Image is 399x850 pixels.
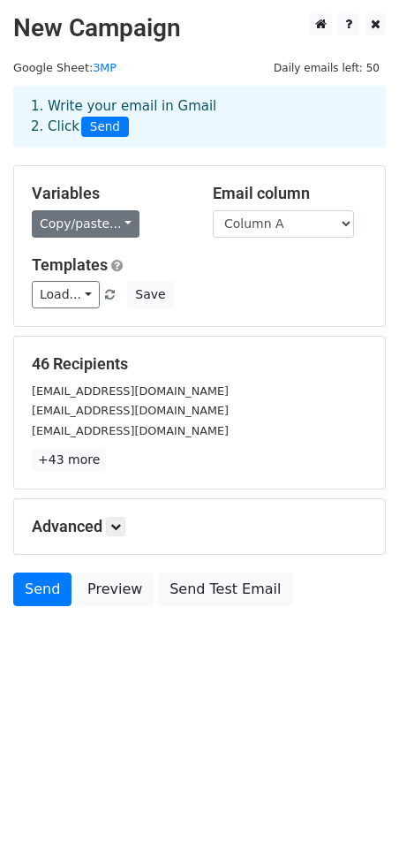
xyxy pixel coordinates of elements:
[32,281,100,308] a: Load...
[32,384,229,398] small: [EMAIL_ADDRESS][DOMAIN_NAME]
[127,281,173,308] button: Save
[81,117,129,138] span: Send
[32,404,229,417] small: [EMAIL_ADDRESS][DOMAIN_NAME]
[158,573,292,606] a: Send Test Email
[32,255,108,274] a: Templates
[18,96,381,137] div: 1. Write your email in Gmail 2. Click
[267,61,386,74] a: Daily emails left: 50
[267,58,386,78] span: Daily emails left: 50
[32,449,106,471] a: +43 more
[13,573,72,606] a: Send
[93,61,117,74] a: ЗМР
[13,13,386,43] h2: New Campaign
[311,765,399,850] iframe: Chat Widget
[32,210,139,238] a: Copy/paste...
[13,61,117,74] small: Google Sheet:
[213,184,367,203] h5: Email column
[32,424,229,437] small: [EMAIL_ADDRESS][DOMAIN_NAME]
[32,517,367,536] h5: Advanced
[32,184,186,203] h5: Variables
[311,765,399,850] div: Виджет чата
[76,573,154,606] a: Preview
[32,354,367,374] h5: 46 Recipients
